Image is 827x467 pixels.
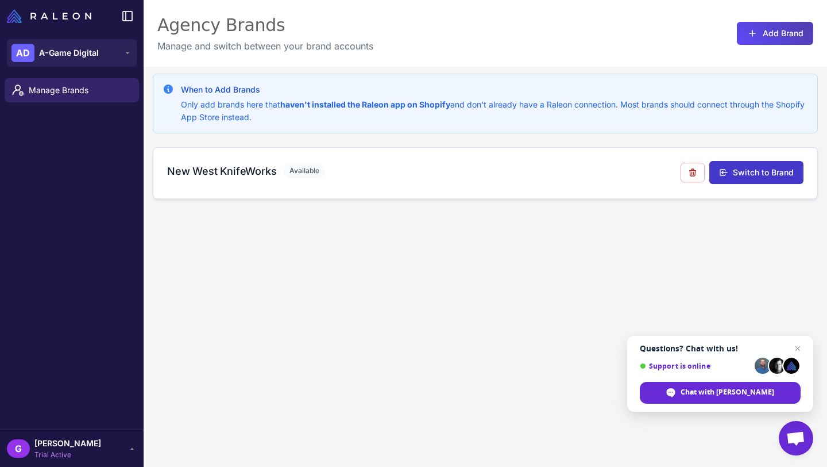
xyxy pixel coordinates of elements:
[181,98,808,124] p: Only add brands here that and don't already have a Raleon connection. Most brands should connect ...
[284,163,325,178] span: Available
[167,163,277,179] h3: New West KnifeWorks
[737,22,813,45] button: Add Brand
[7,439,30,458] div: G
[7,9,91,23] img: Raleon Logo
[157,14,373,37] div: Agency Brands
[640,382,801,404] span: Chat with [PERSON_NAME]
[640,362,751,370] span: Support is online
[157,39,373,53] p: Manage and switch between your brand accounts
[34,450,101,460] span: Trial Active
[779,421,813,455] a: Open chat
[181,83,808,96] h3: When to Add Brands
[5,78,139,102] a: Manage Brands
[11,44,34,62] div: AD
[640,344,801,353] span: Questions? Chat with us!
[681,387,774,397] span: Chat with [PERSON_NAME]
[7,9,96,23] a: Raleon Logo
[681,163,705,182] button: Remove from agency
[709,161,803,184] button: Switch to Brand
[39,47,99,59] span: A-Game Digital
[280,99,450,109] strong: haven't installed the Raleon app on Shopify
[34,437,101,450] span: [PERSON_NAME]
[29,84,130,97] span: Manage Brands
[7,39,137,67] button: ADA-Game Digital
